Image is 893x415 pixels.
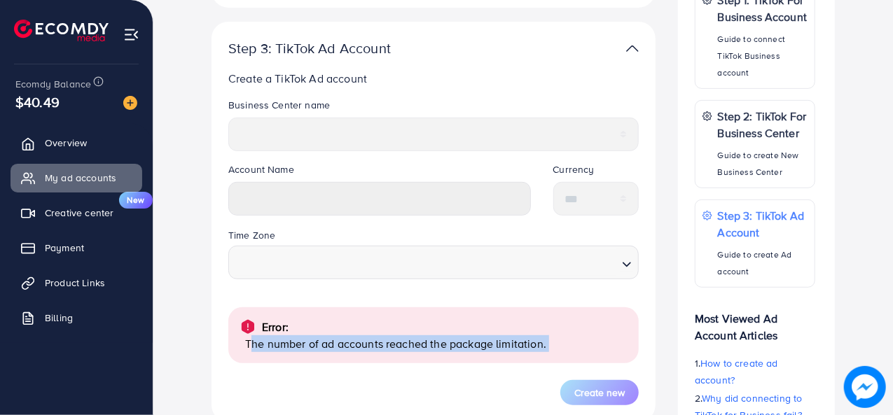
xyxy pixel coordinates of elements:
[228,228,275,242] label: Time Zone
[45,241,84,255] span: Payment
[11,164,142,192] a: My ad accounts
[123,96,137,110] img: image
[718,147,808,181] p: Guide to create New Business Center
[240,318,256,335] img: alert
[695,356,778,387] span: How to create ad account?
[574,386,625,400] span: Create new
[718,108,808,141] p: Step 2: TikTok For Business Center
[45,206,113,220] span: Creative center
[626,38,639,59] img: TikTok partner
[11,129,142,157] a: Overview
[228,40,494,57] p: Step 3: TikTok Ad Account
[844,366,885,407] img: image
[718,207,808,241] p: Step 3: TikTok Ad Account
[228,70,639,87] p: Create a TikTok Ad account
[45,136,87,150] span: Overview
[11,199,142,227] a: Creative centerNew
[45,311,73,325] span: Billing
[245,335,628,352] p: The number of ad accounts reached the package limitation.
[228,162,531,182] legend: Account Name
[718,246,808,280] p: Guide to create Ad account
[718,31,808,81] p: Guide to connect TikTok Business account
[15,77,91,91] span: Ecomdy Balance
[560,380,639,405] button: Create new
[228,246,639,279] div: Search for option
[235,249,616,275] input: Search for option
[45,171,116,185] span: My ad accounts
[11,234,142,262] a: Payment
[11,269,142,297] a: Product Links
[14,20,109,41] img: logo
[45,276,105,290] span: Product Links
[11,304,142,332] a: Billing
[695,355,815,388] p: 1.
[123,27,139,43] img: menu
[553,162,639,182] legend: Currency
[695,299,815,344] p: Most Viewed Ad Account Articles
[15,92,60,112] span: $40.49
[228,98,639,118] legend: Business Center name
[262,318,289,335] p: Error:
[119,192,153,209] span: New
